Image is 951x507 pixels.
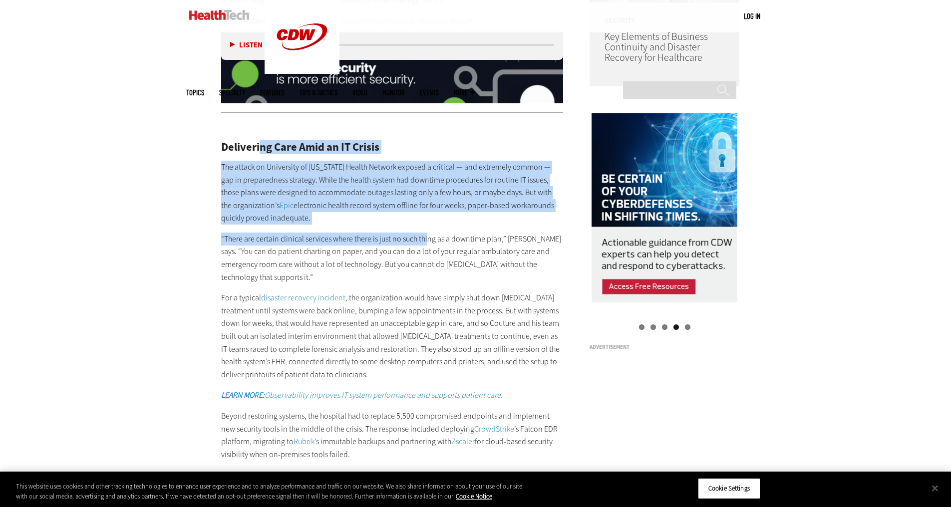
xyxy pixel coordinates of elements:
[420,89,439,96] a: Events
[650,324,656,330] a: 2
[219,89,245,96] span: Specialty
[382,89,405,96] a: MonITor
[260,89,285,96] a: Features
[221,390,503,400] em: Observability improves IT system performance and supports patient care.
[924,477,946,499] button: Close
[221,410,564,461] p: Beyond restoring systems, the hospital had to replace 5,500 compromised endpoints and implement n...
[454,89,475,96] span: More
[698,478,760,499] button: Cookie Settings
[221,161,564,225] p: The attack on University of [US_STATE] Health Network exposed a critical — and extremely common —...
[662,324,667,330] a: 3
[221,142,564,153] h2: Delivering Care Amid an IT Crisis
[221,469,564,494] p: The new solutions, [PERSON_NAME] says, put the health system in a better position to prevent a re...
[300,89,337,96] a: Tips & Tactics
[592,113,737,304] img: data security right rail
[744,11,760,20] a: Log in
[221,390,265,400] strong: LEARN MORE:
[261,292,345,303] a: disaster recovery incident
[186,89,204,96] span: Topics
[744,11,760,21] div: User menu
[685,324,690,330] a: 5
[221,233,564,283] p: “There are certain clinical services where there is just no such thing as a downtime plan,” [PERS...
[294,436,315,447] a: Rubrik
[265,66,339,76] a: CDW
[456,492,492,501] a: More information about your privacy
[590,344,739,350] h3: Advertisement
[352,89,367,96] a: Video
[280,200,294,211] a: Epic
[673,324,679,330] a: 4
[474,424,514,434] a: CrowdStrike
[189,10,250,20] img: Home
[221,291,564,381] p: For a typical , the organization would have simply shut down [MEDICAL_DATA] treatment until syste...
[451,436,475,447] a: Zscaler
[16,482,523,501] div: This website uses cookies and other tracking technologies to enhance user experience and to analy...
[221,390,503,400] a: LEARN MORE:Observability improves IT system performance and supports patient care.
[590,354,739,479] iframe: advertisement
[639,324,644,330] a: 1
